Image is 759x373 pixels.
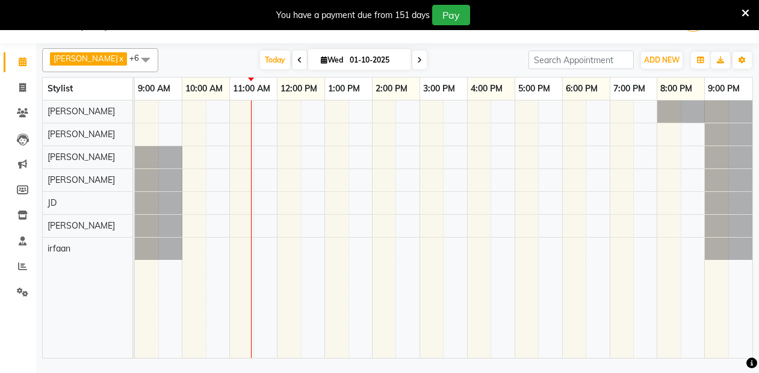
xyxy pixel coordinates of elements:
a: 4:00 PM [468,80,506,97]
a: 6:00 PM [563,80,601,97]
span: Wed [318,55,346,64]
input: 2025-10-01 [346,51,406,69]
a: 9:00 PM [705,80,743,97]
a: x [118,54,123,63]
span: [PERSON_NAME] [48,129,115,140]
a: 12:00 PM [277,80,320,97]
span: +6 [129,53,148,63]
a: 7:00 PM [610,80,648,97]
div: You have a payment due from 151 days [276,9,430,22]
span: [PERSON_NAME] [48,220,115,231]
span: Today [260,51,290,69]
a: 8:00 PM [657,80,695,97]
a: 1:00 PM [325,80,363,97]
span: ADD NEW [644,55,680,64]
button: ADD NEW [641,52,683,69]
span: Stylist [48,83,73,94]
a: 2:00 PM [373,80,410,97]
span: [PERSON_NAME] [54,54,118,63]
button: Pay [432,5,470,25]
a: 10:00 AM [182,80,226,97]
span: JD [48,197,57,208]
span: [PERSON_NAME] [48,106,115,117]
a: 3:00 PM [420,80,458,97]
span: irfaan [48,243,70,254]
a: 5:00 PM [515,80,553,97]
input: Search Appointment [528,51,634,69]
a: 9:00 AM [135,80,173,97]
span: [PERSON_NAME] [48,152,115,162]
span: [PERSON_NAME] [48,174,115,185]
a: 11:00 AM [230,80,273,97]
